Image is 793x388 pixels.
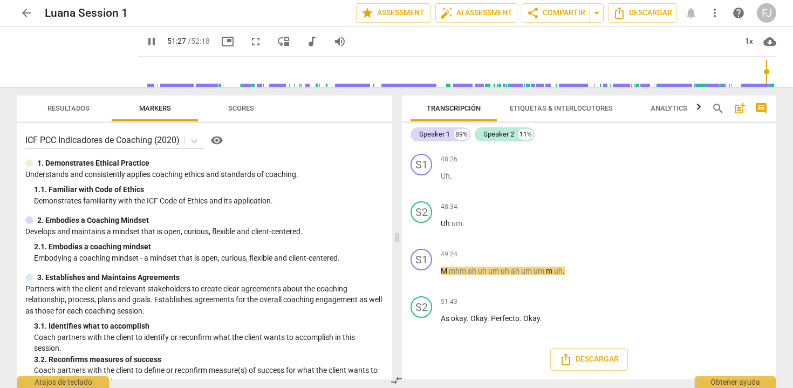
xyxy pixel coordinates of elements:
[356,3,431,23] button: Assessment
[441,172,450,180] span: Palabras de relleno
[228,104,254,112] span: Scores
[468,267,478,275] span: Palabras de relleno
[427,104,481,112] span: Transcripción
[546,267,554,275] span: m
[441,297,457,307] span: 51:43
[34,253,384,264] p: Embodying a coaching mindset - a mindset that is open, curious, flexible and client-centered.
[488,267,501,275] span: Palabras de relleno
[478,267,488,275] span: Palabras de relleno
[733,102,746,115] span: post_add
[246,32,265,51] button: Fullscreen
[519,314,523,323] span: .
[449,267,468,275] span: Palabras de relleno
[25,169,384,180] p: Understands and consistently applies coaching ethics and standards of coaching.
[441,155,457,164] span: 48:26
[441,202,457,212] span: 48:34
[554,267,563,275] span: Palabras de relleno
[753,100,770,117] button: Mostrar/Ocultar comentarios
[510,104,613,112] span: Etiquetas & Interlocutores
[411,296,432,318] div: Cambiar un interlocutor
[218,32,237,51] button: Picture in picture
[34,354,384,365] div: 3. 2. Reconfirms measures of success
[454,129,469,140] div: 89%
[559,353,619,366] span: Descargar
[709,100,727,117] button: Buscar
[305,35,318,48] span: audiotrack
[188,37,210,45] span: / 52:18
[34,241,384,253] div: 2. 1. Embodies a coaching mindset
[521,267,534,275] span: Palabras de relleno
[550,348,628,371] button: Descargar
[450,172,452,180] span: .
[139,104,171,112] span: Markers
[47,104,90,112] span: Resultados
[755,102,768,115] span: comment
[440,6,453,19] span: auto_fix_high
[221,35,234,48] span: picture_in_picture
[712,102,724,115] span: search
[20,6,33,19] span: arrow_back
[739,33,759,50] div: 1x
[25,226,384,237] p: Develops and maintains a mindset that is open, curious, flexible and client-centered.
[274,32,293,51] button: View player as separate pane
[37,215,149,226] p: 2. Embodies a Coaching Mindset
[34,321,384,332] div: 3. 1. Identifies what to accomplish
[470,314,487,323] span: Okay
[411,154,432,175] div: Cambiar un interlocutor
[167,37,186,45] span: 51:27
[34,184,384,195] div: 1. 1. Familiar with Code of Ethics
[613,6,672,19] span: Descargar
[17,376,109,388] div: Atajos de teclado
[590,3,604,23] button: Sharing summary
[729,3,748,23] a: Obtener ayuda
[731,100,748,117] button: Add summary
[277,35,290,48] span: move_down
[487,314,491,323] span: .
[491,314,519,323] span: Perfecto
[210,134,223,147] span: visibility
[763,35,776,48] span: cloud_download
[452,219,462,228] span: Palabras de relleno
[411,201,432,223] div: Cambiar un interlocutor
[563,267,565,275] span: .
[540,314,542,323] span: .
[518,129,533,140] div: 11%
[590,6,603,19] span: arrow_drop_down
[757,3,776,23] button: FJ
[330,32,350,51] button: Volume
[527,6,539,19] span: share
[732,6,745,19] span: help
[34,365,384,387] p: Coach partners with the client to define or reconfirm measure(s) of success for what the client w...
[411,249,432,270] div: Cambiar un interlocutor
[462,219,464,228] span: .
[608,3,677,23] button: Descargar
[333,35,346,48] span: volume_up
[25,134,180,146] p: ICF PCC Indicadores de Coaching (2020)
[483,129,514,140] div: Speaker 2
[361,6,374,19] span: star
[511,267,521,275] span: Palabras de relleno
[25,283,384,317] p: Partners with the client and relevant stakeholders to create clear agreements about the coaching ...
[390,374,403,387] span: compare_arrows
[302,32,322,51] button: Switch to audio player
[441,219,452,228] span: Uh
[441,267,449,275] span: M
[142,32,161,51] button: Reproducir
[651,104,687,112] span: Analytics
[534,267,546,275] span: Palabras de relleno
[527,6,585,19] span: Compartir
[37,158,149,169] p: 1. Demonstrates Ethical Practice
[37,272,180,283] p: 3. Establishes and Maintains Agreements
[34,195,384,207] p: Demonstrates familiarity with the ICF Code of Ethics and its application.
[695,376,776,388] div: Obtener ayuda
[34,332,384,354] p: Coach partners with the client to identify or reconfirm what the client wants to accomplish in th...
[249,35,262,48] span: fullscreen
[145,35,158,48] span: pause
[523,314,540,323] span: Okay
[708,6,721,19] span: more_vert
[440,6,512,19] span: AI Assessment
[435,3,517,23] button: AI Assessment
[45,6,128,20] h2: Luana Session 1
[441,314,451,323] span: As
